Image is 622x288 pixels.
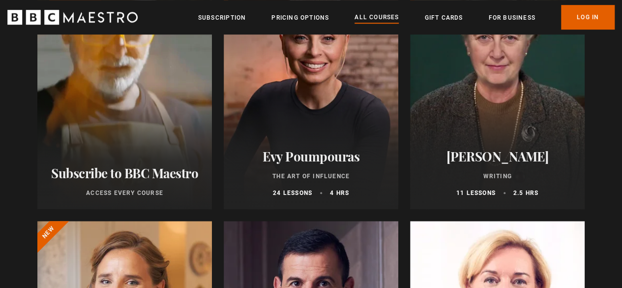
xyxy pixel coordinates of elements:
h2: Evy Poumpouras [236,149,386,164]
p: The Art of Influence [236,172,386,181]
p: 11 lessons [456,189,496,197]
h2: [PERSON_NAME] [422,149,573,164]
a: Gift Cards [424,13,463,23]
a: Subscription [198,13,246,23]
svg: BBC Maestro [7,10,138,25]
nav: Primary [198,5,615,30]
a: Pricing Options [271,13,329,23]
p: 24 lessons [273,189,312,197]
a: Log In [561,5,615,30]
p: 4 hrs [330,189,349,197]
p: Writing [422,172,573,181]
p: 2.5 hrs [513,189,538,197]
a: All Courses [355,12,399,23]
a: For business [488,13,535,23]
